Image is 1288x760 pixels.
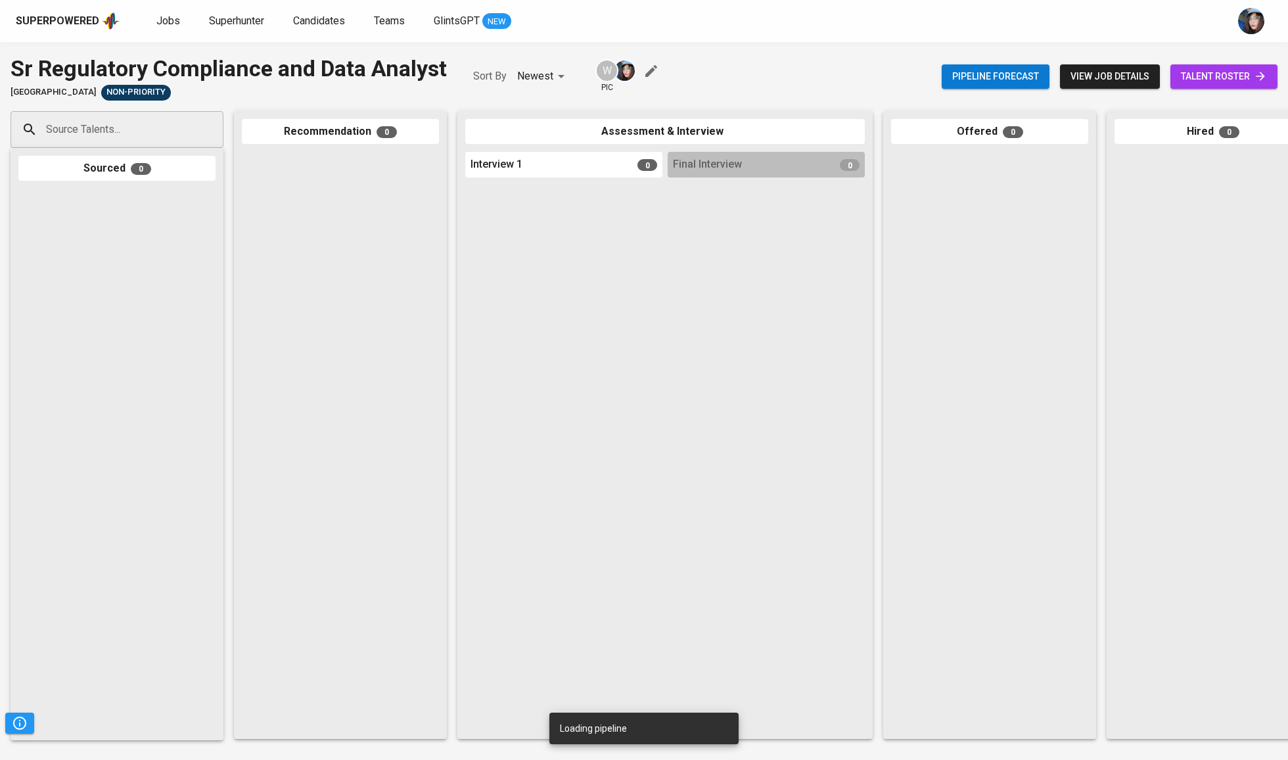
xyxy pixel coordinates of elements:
[1238,8,1264,34] img: diazagista@glints.com
[595,59,618,93] div: pic
[209,14,264,27] span: Superhunter
[293,13,348,30] a: Candidates
[377,126,397,138] span: 0
[471,157,522,172] span: Interview 1
[16,14,99,29] div: Superpowered
[209,13,267,30] a: Superhunter
[840,159,860,171] span: 0
[102,11,120,31] img: app logo
[5,713,34,734] button: Pipeline Triggers
[434,14,480,27] span: GlintsGPT
[293,14,345,27] span: Candidates
[131,163,151,175] span: 0
[482,15,511,28] span: NEW
[11,53,447,85] div: Sr Regulatory Compliance and Data Analyst
[473,68,507,84] p: Sort By
[465,119,865,145] div: Assessment & Interview
[517,68,553,84] p: Newest
[156,14,180,27] span: Jobs
[156,13,183,30] a: Jobs
[1060,64,1160,89] button: view job details
[1070,68,1149,85] span: view job details
[614,60,635,81] img: diazagista@glints.com
[595,59,618,82] div: W
[101,85,171,101] div: Sufficient Talents in Pipeline
[242,119,439,145] div: Recommendation
[1181,68,1267,85] span: talent roster
[517,64,569,89] div: Newest
[216,128,219,131] button: Open
[16,11,120,31] a: Superpoweredapp logo
[1003,126,1023,138] span: 0
[637,159,657,171] span: 0
[952,68,1039,85] span: Pipeline forecast
[18,156,216,181] div: Sourced
[1219,126,1239,138] span: 0
[374,13,407,30] a: Teams
[434,13,511,30] a: GlintsGPT NEW
[673,157,742,172] span: Final Interview
[560,717,627,740] div: Loading pipeline
[11,86,96,99] span: [GEOGRAPHIC_DATA]
[374,14,405,27] span: Teams
[891,119,1088,145] div: Offered
[101,86,171,99] span: Non-Priority
[1170,64,1277,89] a: talent roster
[942,64,1049,89] button: Pipeline forecast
